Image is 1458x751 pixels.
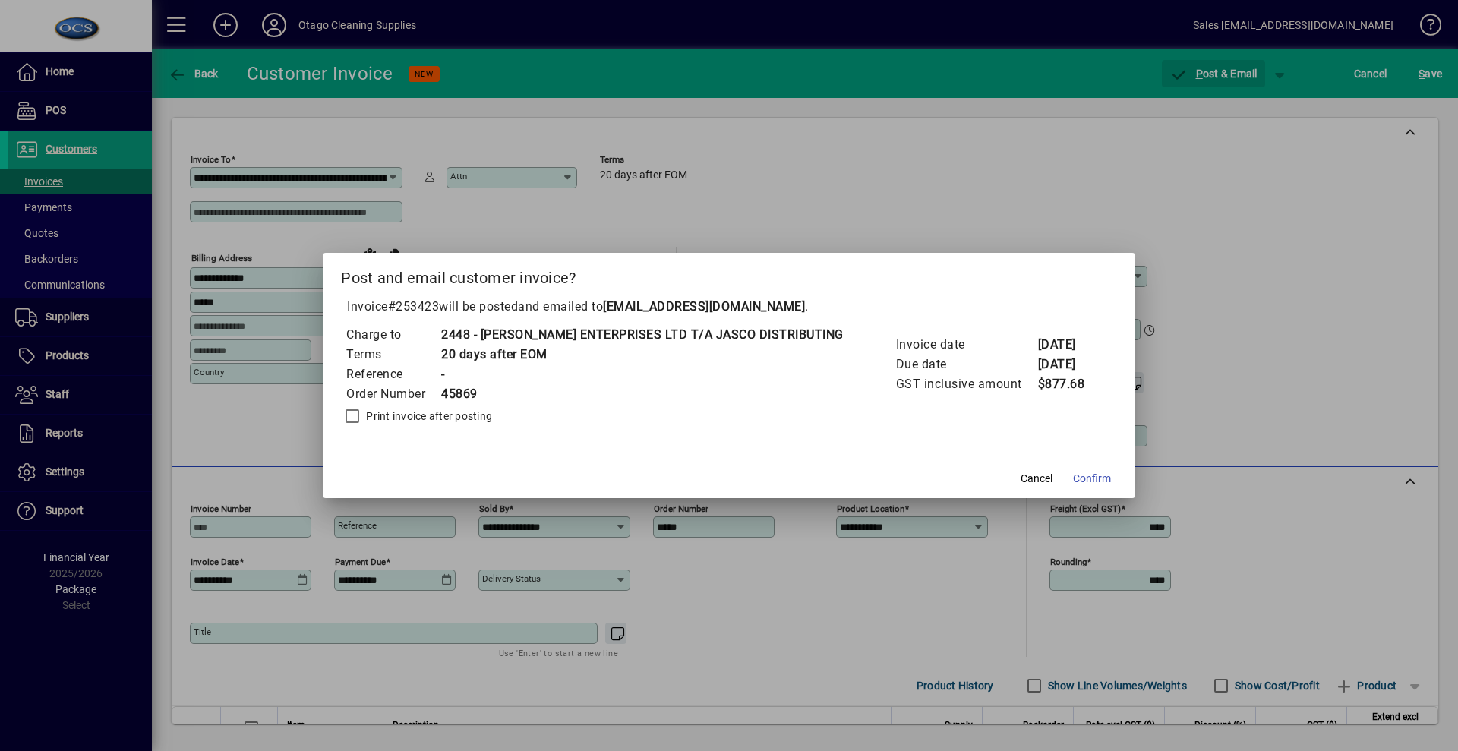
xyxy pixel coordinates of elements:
[341,298,1117,316] p: Invoice will be posted .
[603,299,805,314] b: [EMAIL_ADDRESS][DOMAIN_NAME]
[518,299,805,314] span: and emailed to
[440,384,844,404] td: 45869
[895,374,1037,394] td: GST inclusive amount
[440,364,844,384] td: -
[1073,471,1111,487] span: Confirm
[895,335,1037,355] td: Invoice date
[346,384,440,404] td: Order Number
[323,253,1135,297] h2: Post and email customer invoice?
[895,355,1037,374] td: Due date
[440,325,844,345] td: 2448 - [PERSON_NAME] ENTERPRISES LTD T/A JASCO DISTRIBUTING
[363,409,492,424] label: Print invoice after posting
[1021,471,1052,487] span: Cancel
[346,345,440,364] td: Terms
[388,299,440,314] span: #253423
[440,345,844,364] td: 20 days after EOM
[346,325,440,345] td: Charge to
[1037,374,1098,394] td: $877.68
[1012,465,1061,492] button: Cancel
[1037,335,1098,355] td: [DATE]
[1067,465,1117,492] button: Confirm
[346,364,440,384] td: Reference
[1037,355,1098,374] td: [DATE]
